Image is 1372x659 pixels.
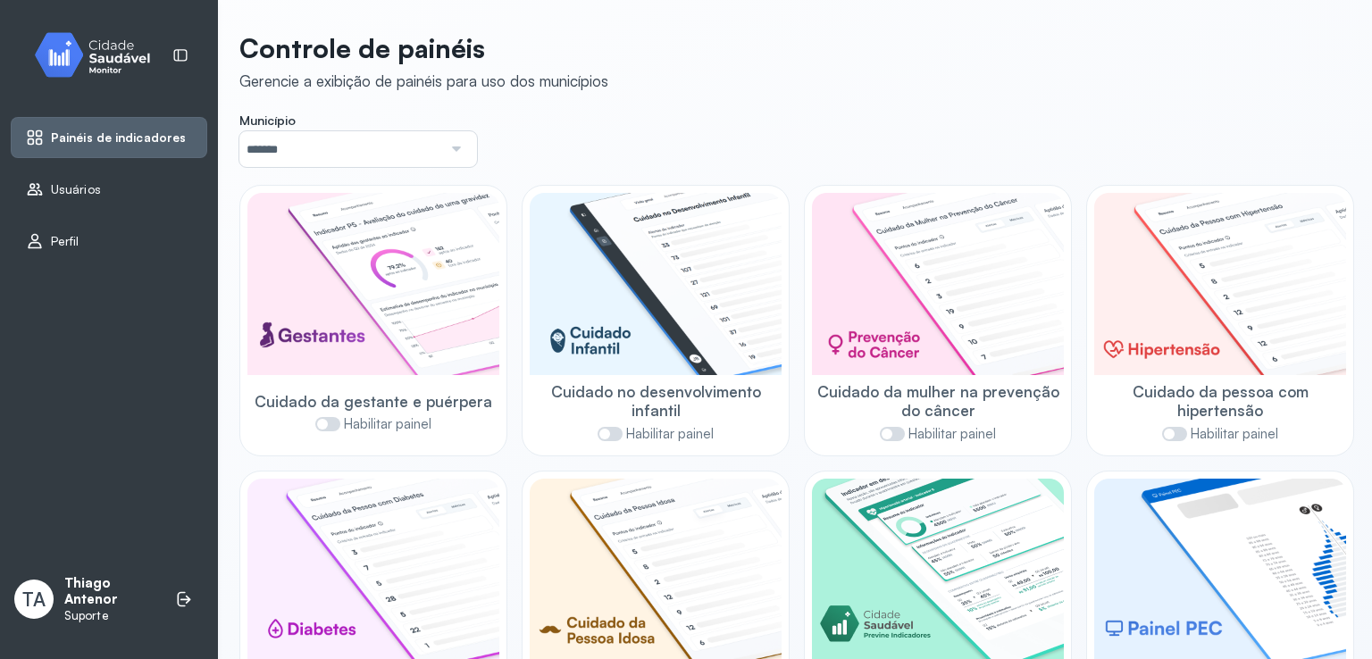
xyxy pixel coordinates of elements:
img: pregnants.png [247,193,499,375]
span: Painéis de indicadores [51,130,186,146]
span: Habilitar painel [908,426,996,443]
span: Usuários [51,182,101,197]
p: Suporte [64,608,157,623]
span: Perfil [51,234,79,249]
img: monitor.svg [19,29,180,81]
span: Habilitar painel [344,416,431,433]
span: Habilitar painel [1191,426,1278,443]
img: hypertension.png [1094,193,1346,375]
div: Gerencie a exibição de painéis para uso dos municípios [239,71,608,90]
span: Cuidado no desenvolvimento infantil [530,382,782,421]
p: Controle de painéis [239,32,608,64]
span: Habilitar painel [626,426,714,443]
img: woman-cancer-prevention-care.png [812,193,1064,375]
a: Perfil [26,232,192,250]
a: Painéis de indicadores [26,129,192,146]
a: Usuários [26,180,192,198]
p: Thiago Antenor [64,575,157,609]
span: Cuidado da mulher na prevenção do câncer [812,382,1064,421]
img: child-development.png [530,193,782,375]
span: Cuidado da pessoa com hipertensão [1094,382,1346,421]
span: Município [239,113,296,129]
span: Cuidado da gestante e puérpera [255,392,492,411]
span: TA [22,588,46,611]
